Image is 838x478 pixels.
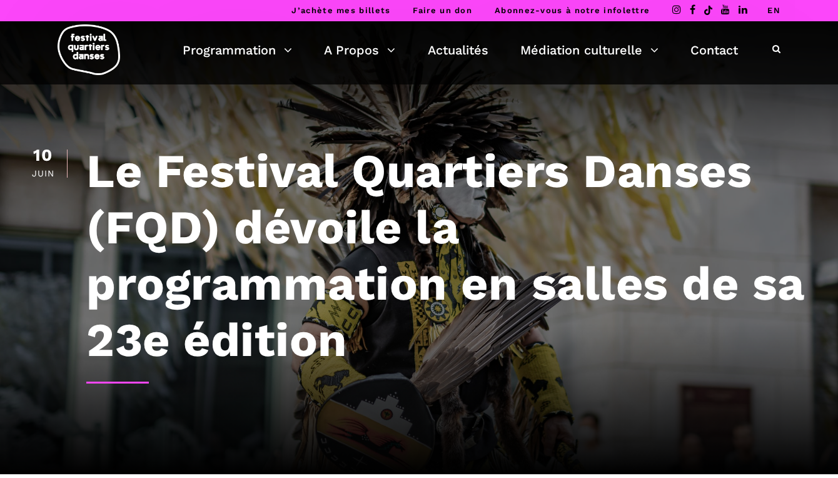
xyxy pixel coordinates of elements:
a: Médiation culturelle [520,39,659,61]
img: logo-fqd-med [58,24,120,75]
div: Juin [31,169,54,178]
a: Faire un don [413,6,472,15]
a: Programmation [183,39,292,61]
a: J’achète mes billets [291,6,390,15]
a: Abonnez-vous à notre infolettre [495,6,650,15]
a: Actualités [428,39,488,61]
a: EN [767,6,780,15]
a: A Propos [324,39,395,61]
h1: Le Festival Quartiers Danses (FQD) dévoile la programmation en salles de sa 23e édition [86,143,807,368]
div: 10 [31,147,54,164]
a: Contact [690,39,738,61]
